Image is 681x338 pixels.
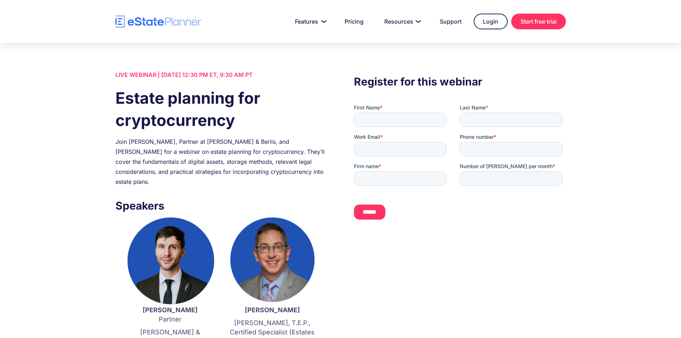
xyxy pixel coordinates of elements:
[115,137,327,187] div: Join [PERSON_NAME], Partner at [PERSON_NAME] & Berlis, and [PERSON_NAME] for a webinar on estate ...
[354,73,566,90] h3: Register for this webinar
[115,87,327,131] h1: Estate planning for cryptocurrency
[354,104,566,226] iframe: Form 0
[431,14,470,29] a: Support
[115,15,201,28] a: home
[245,306,300,314] strong: [PERSON_NAME]
[336,14,372,29] a: Pricing
[376,14,428,29] a: Resources
[143,306,198,314] strong: [PERSON_NAME]
[115,197,327,214] h3: Speakers
[115,70,327,80] div: LIVE WEBINAR | [DATE] 12:30 PM ET, 9:30 AM PT
[286,14,332,29] a: Features
[126,305,214,324] p: Partner
[511,14,566,29] a: Start free trial
[474,14,508,29] a: Login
